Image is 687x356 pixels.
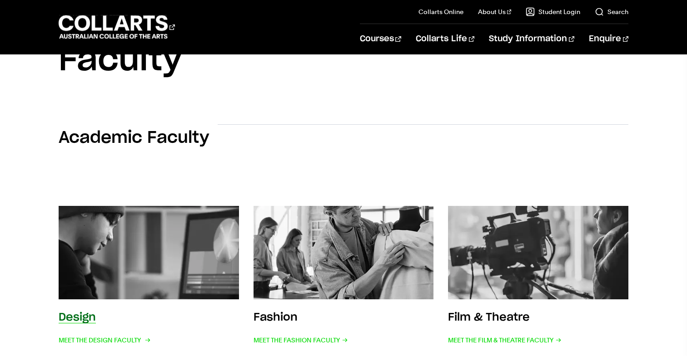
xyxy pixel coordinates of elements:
a: Student Login [526,7,580,16]
span: Meet the Fashion Faculty [254,334,348,346]
h3: Film & Theatre [448,312,530,323]
span: Meet the Film & Theatre Faculty [448,334,562,346]
div: Go to homepage [59,14,175,40]
a: Search [595,7,628,16]
a: Enquire [589,24,628,54]
h2: Academic Faculty [59,128,209,148]
a: About Us [478,7,512,16]
a: Fashion Meet the Fashion Faculty [254,206,434,346]
a: Film & Theatre Meet the Film & Theatre Faculty [448,206,628,346]
h3: Design [59,312,96,323]
a: Collarts Online [418,7,463,16]
h3: Fashion [254,312,298,323]
span: Meet the Design Faculty [59,334,149,346]
a: Courses [360,24,401,54]
a: Design Meet the Design Faculty [59,206,239,346]
a: Collarts Life [416,24,474,54]
a: Study Information [489,24,574,54]
h1: Faculty [59,40,629,81]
